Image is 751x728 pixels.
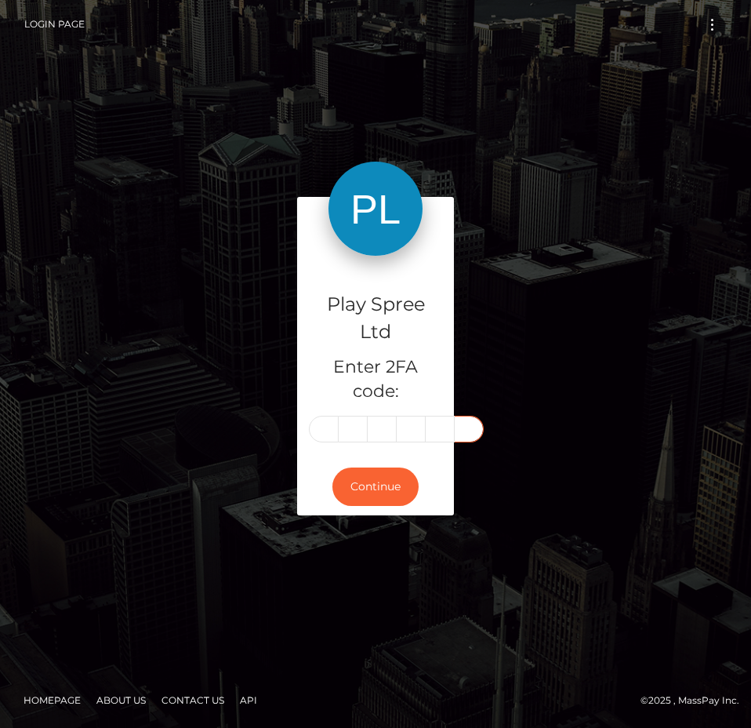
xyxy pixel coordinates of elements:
h4: Play Spree Ltd [309,291,442,346]
a: Homepage [17,688,87,712]
button: Continue [332,468,419,506]
a: API [234,688,263,712]
h5: Enter 2FA code: [309,355,442,404]
a: About Us [90,688,152,712]
div: © 2025 , MassPay Inc. [12,692,739,709]
a: Login Page [24,8,85,41]
button: Toggle navigation [698,14,727,35]
img: Play Spree Ltd [328,162,423,256]
a: Contact Us [155,688,230,712]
